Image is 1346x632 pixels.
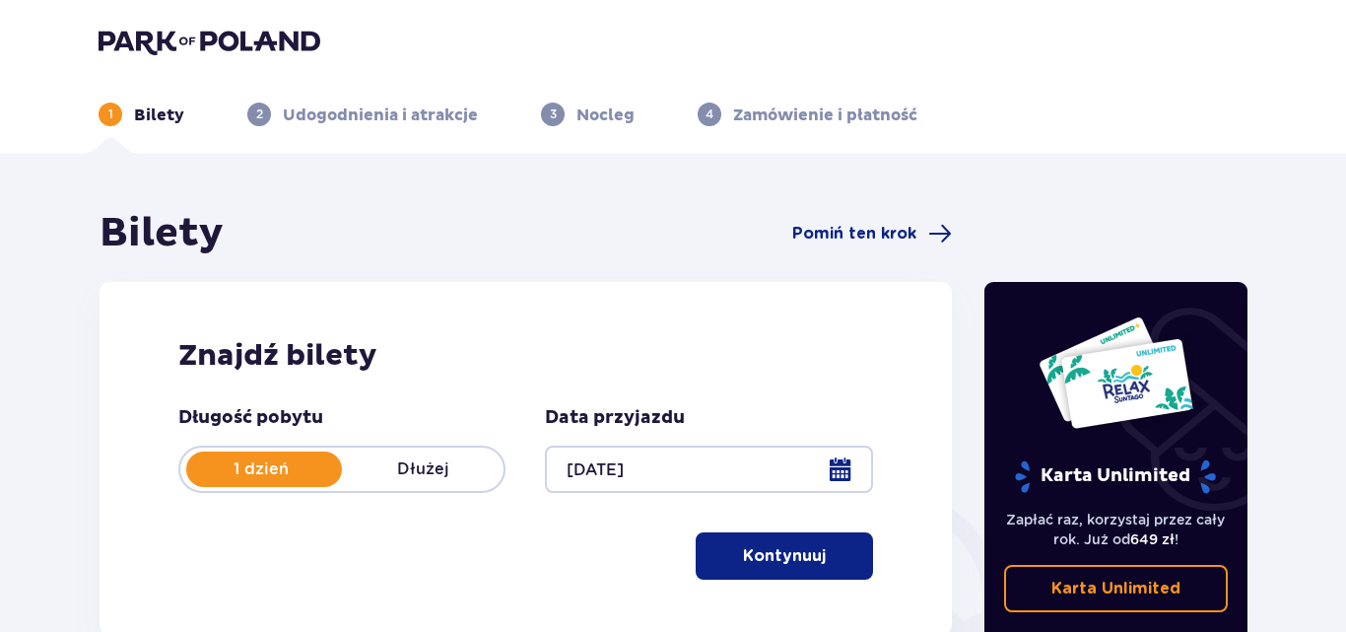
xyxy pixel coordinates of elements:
[743,545,826,567] p: Kontynuuj
[696,532,873,580] button: Kontynuuj
[1051,578,1180,599] p: Karta Unlimited
[1013,459,1218,494] p: Karta Unlimited
[1004,565,1229,612] a: Karta Unlimited
[178,337,873,375] h2: Znajdź bilety
[256,105,263,123] p: 2
[178,406,323,430] p: Długość pobytu
[545,406,685,430] p: Data przyjazdu
[180,458,342,480] p: 1 dzień
[108,105,113,123] p: 1
[1130,531,1175,547] span: 649 zł
[792,223,916,245] span: Pomiń ten krok
[550,105,557,123] p: 3
[283,105,478,126] p: Udogodnienia i atrakcje
[134,105,184,126] p: Bilety
[342,458,504,480] p: Dłużej
[100,209,224,258] h1: Bilety
[576,105,635,126] p: Nocleg
[99,28,320,55] img: Park of Poland logo
[792,222,952,246] a: Pomiń ten krok
[1004,510,1229,549] p: Zapłać raz, korzystaj przez cały rok. Już od !
[706,105,713,123] p: 4
[733,105,917,126] p: Zamówienie i płatność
